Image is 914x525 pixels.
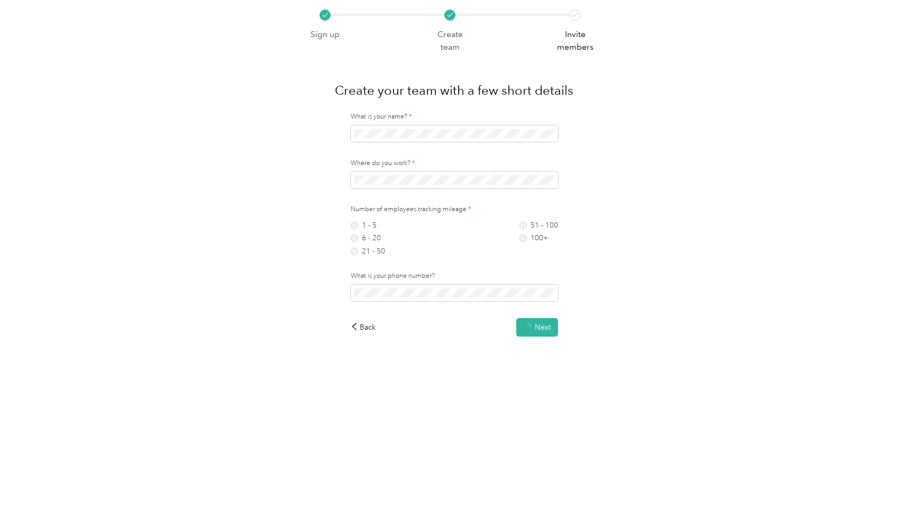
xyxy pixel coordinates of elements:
[351,234,385,242] label: 6 - 20
[351,222,385,229] label: 1 - 5
[428,28,472,54] p: Create team
[310,28,340,41] p: Sign up
[351,205,558,214] label: Number of employees tracking mileage
[351,271,558,281] label: What is your phone number?
[516,318,558,337] button: Next
[351,159,558,168] label: Where do you work?
[351,248,385,255] label: 21 - 50
[351,322,376,333] div: Back
[519,222,558,229] label: 51 - 100
[351,112,558,122] label: What is your name?
[855,466,914,525] iframe: Everlance-gr Chat Button Frame
[553,28,597,54] p: Invite members
[519,234,558,242] label: 100+
[335,78,573,103] h1: Create your team with a few short details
